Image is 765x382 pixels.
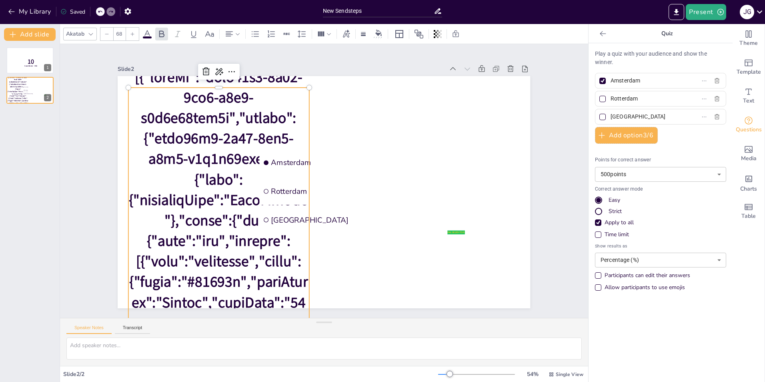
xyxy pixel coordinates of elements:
[733,82,765,111] div: Add text boxes
[271,158,463,168] span: Amsterdam
[609,196,620,204] div: Easy
[6,47,54,74] div: 1
[605,231,629,239] div: Time limit
[271,186,463,196] span: Rotterdam
[609,207,622,215] div: Strict
[733,197,765,226] div: Add a table
[740,4,754,20] button: J G
[414,29,424,39] span: Position
[733,111,765,139] div: Get real-time input from your audience
[595,207,726,215] div: Strict
[611,111,685,123] input: Option 3
[595,50,726,66] p: Play a quiz with your audience and show the winner.
[595,127,658,144] button: Add option3/6
[733,168,765,197] div: Add charts and graphs
[740,185,757,193] span: Charts
[24,65,37,67] span: Countdown - title
[556,371,583,378] span: Single View
[595,253,726,267] div: Percentage (%)
[64,28,86,39] div: Akatab
[24,90,46,91] span: Rotterdam
[733,24,765,53] div: Change the overall theme
[340,28,352,40] div: Text effects
[669,4,684,20] button: Export to PowerPoint
[736,125,762,134] span: Questions
[605,283,685,292] div: Allow participants to use emojis
[24,86,46,88] span: Amsterdam
[63,370,438,378] div: Slide 2 / 2
[24,93,46,94] span: [GEOGRAPHIC_DATA]
[611,93,685,105] input: Option 2
[605,219,634,227] div: Apply to all
[595,231,726,239] div: Time limit
[323,5,434,17] input: Insert title
[44,64,51,71] div: 1
[359,28,368,40] div: Border settings
[686,4,726,20] button: Present
[741,212,756,221] span: Table
[605,271,690,279] div: Participants can edit their answers
[44,94,51,101] div: 2
[6,5,54,18] button: My Library
[611,75,685,86] input: Option 1
[28,57,34,66] span: 10
[315,28,333,40] div: Column Count
[66,325,112,334] button: Speaker Notes
[60,8,85,16] div: Saved
[595,283,685,292] div: Allow participants to use emojis
[595,196,726,204] div: Easy
[595,271,690,279] div: Participants can edit their answers
[118,65,444,73] div: Slide 2
[595,186,726,193] p: Correct answer mode
[6,77,54,103] div: 2
[743,97,754,105] span: Text
[733,139,765,168] div: Add images, graphics, shapes or video
[739,39,758,48] span: Theme
[737,68,761,76] span: Template
[523,370,542,378] div: 54 %
[740,5,754,19] div: J G
[4,28,56,41] button: Add slide
[609,24,725,43] p: Quiz
[595,219,726,227] div: Apply to all
[733,53,765,82] div: Add ready made slides
[595,243,726,249] span: Show results as
[595,167,726,182] div: 500 points
[393,28,406,40] div: Layout
[741,154,757,163] span: Media
[372,30,385,38] div: Background color
[271,215,463,225] span: [GEOGRAPHIC_DATA]
[115,325,150,334] button: Transcript
[595,157,726,164] p: Points for correct answer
